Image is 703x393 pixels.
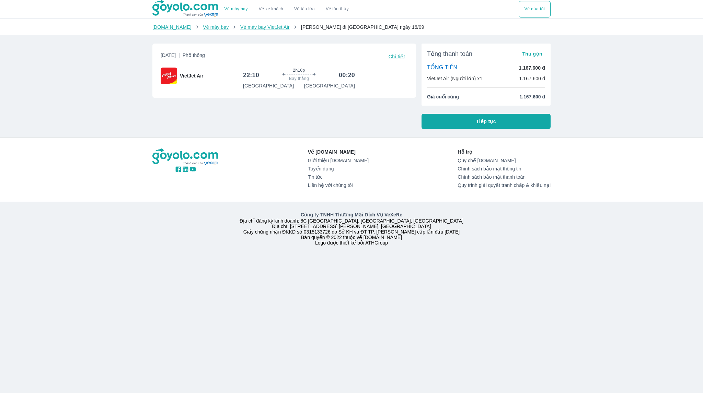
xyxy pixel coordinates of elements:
p: [GEOGRAPHIC_DATA] [243,82,294,89]
a: Quy chế [DOMAIN_NAME] [458,158,551,163]
span: Thu gọn [522,51,542,57]
button: Tiếp tục [422,114,551,129]
span: 2h10p [293,68,305,73]
p: VietJet Air (Người lớn) x1 [427,75,482,82]
button: Vé của tôi [519,1,551,17]
button: Vé tàu thủy [320,1,354,17]
span: Chi tiết [389,54,405,59]
p: TỔNG TIỀN [427,64,457,72]
span: | [178,52,180,58]
a: Chính sách bảo mật thanh toán [458,174,551,180]
a: Vé xe khách [259,7,283,12]
a: [DOMAIN_NAME] [152,24,192,30]
div: Địa chỉ đăng ký kinh doanh: 8C [GEOGRAPHIC_DATA], [GEOGRAPHIC_DATA], [GEOGRAPHIC_DATA] Địa chỉ: [... [148,211,555,246]
p: Hỗ trợ [458,148,551,155]
img: logo [152,148,219,166]
p: Về [DOMAIN_NAME] [308,148,369,155]
span: Bay thẳng [289,76,309,81]
span: Phổ thông [183,52,205,58]
span: VietJet Air [180,72,203,79]
span: [PERSON_NAME] đi [GEOGRAPHIC_DATA] ngày 16/09 [301,24,424,30]
a: Quy trình giải quyết tranh chấp & khiếu nại [458,182,551,188]
p: Công ty TNHH Thương Mại Dịch Vụ VeXeRe [154,211,549,218]
a: Tin tức [308,174,369,180]
div: choose transportation mode [219,1,354,17]
button: Chi tiết [386,52,408,61]
span: Tổng thanh toán [427,50,472,58]
h6: 00:20 [339,71,355,79]
span: Giá cuối cùng [427,93,459,100]
div: choose transportation mode [519,1,551,17]
nav: breadcrumb [152,24,551,31]
button: Thu gọn [519,49,545,59]
p: [GEOGRAPHIC_DATA] [304,82,355,89]
h6: 22:10 [243,71,259,79]
span: 1.167.600 đ [519,93,545,100]
a: Giới thiệu [DOMAIN_NAME] [308,158,369,163]
a: Liên hệ với chúng tôi [308,182,369,188]
a: Vé máy bay [203,24,229,30]
a: Tuyển dụng [308,166,369,171]
a: Vé tàu lửa [289,1,320,17]
p: 1.167.600 đ [519,64,545,71]
a: Vé máy bay [224,7,248,12]
a: Chính sách bảo mật thông tin [458,166,551,171]
p: 1.167.600 đ [519,75,545,82]
span: [DATE] [161,52,205,61]
a: Vé máy bay VietJet Air [240,24,289,30]
span: Tiếp tục [476,118,496,125]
